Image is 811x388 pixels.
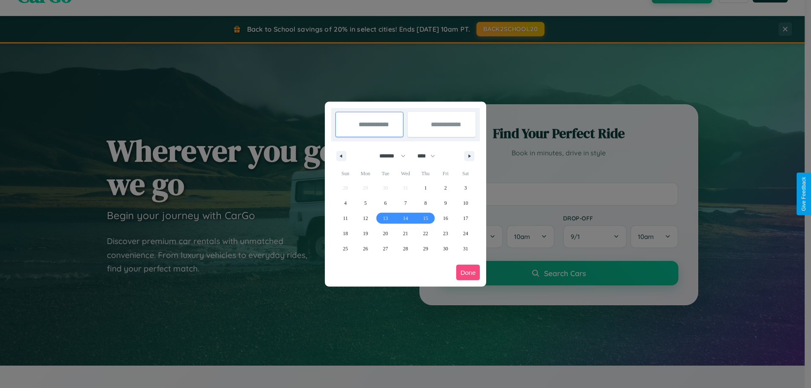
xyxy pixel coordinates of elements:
span: Fri [435,167,455,180]
button: 28 [395,241,415,256]
span: 30 [443,241,448,256]
span: 21 [403,226,408,241]
span: 9 [444,195,447,211]
button: 13 [376,211,395,226]
button: 12 [355,211,375,226]
span: 3 [464,180,467,195]
span: Sun [335,167,355,180]
button: 20 [376,226,395,241]
button: 16 [435,211,455,226]
button: 17 [456,211,476,226]
button: 29 [416,241,435,256]
button: 6 [376,195,395,211]
span: 2 [444,180,447,195]
button: 4 [335,195,355,211]
span: 23 [443,226,448,241]
span: 13 [383,211,388,226]
button: 8 [416,195,435,211]
span: 1 [424,180,427,195]
button: 1 [416,180,435,195]
span: 31 [463,241,468,256]
span: 11 [343,211,348,226]
button: 10 [456,195,476,211]
span: 17 [463,211,468,226]
span: 29 [423,241,428,256]
button: 24 [456,226,476,241]
span: 14 [403,211,408,226]
span: 28 [403,241,408,256]
button: 21 [395,226,415,241]
button: 9 [435,195,455,211]
button: 15 [416,211,435,226]
span: 22 [423,226,428,241]
span: 25 [343,241,348,256]
span: 26 [363,241,368,256]
span: 7 [404,195,407,211]
span: Thu [416,167,435,180]
button: 31 [456,241,476,256]
span: 15 [423,211,428,226]
button: 25 [335,241,355,256]
button: 22 [416,226,435,241]
button: 14 [395,211,415,226]
span: 19 [363,226,368,241]
span: 6 [384,195,387,211]
button: 27 [376,241,395,256]
span: Tue [376,167,395,180]
button: 3 [456,180,476,195]
button: 2 [435,180,455,195]
button: 5 [355,195,375,211]
button: 7 [395,195,415,211]
span: Sat [456,167,476,180]
span: 27 [383,241,388,256]
button: 19 [355,226,375,241]
span: 20 [383,226,388,241]
span: 18 [343,226,348,241]
button: 11 [335,211,355,226]
span: 4 [344,195,347,211]
button: 30 [435,241,455,256]
span: 12 [363,211,368,226]
span: Wed [395,167,415,180]
span: 24 [463,226,468,241]
span: 5 [364,195,367,211]
span: 10 [463,195,468,211]
div: Give Feedback [801,177,807,211]
span: 16 [443,211,448,226]
button: 26 [355,241,375,256]
span: Mon [355,167,375,180]
button: Done [456,265,480,280]
button: 23 [435,226,455,241]
button: 18 [335,226,355,241]
span: 8 [424,195,427,211]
